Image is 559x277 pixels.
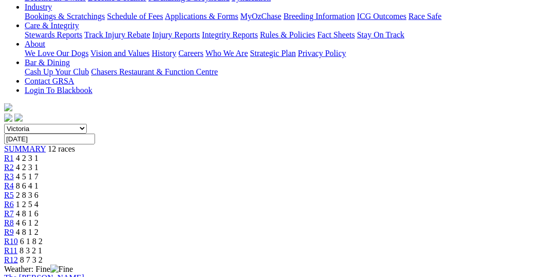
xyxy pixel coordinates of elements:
span: 1 2 5 4 [16,200,39,209]
span: 4 6 1 2 [16,218,39,227]
input: Select date [4,134,95,144]
a: Industry [25,3,52,11]
a: R4 [4,181,14,190]
a: Privacy Policy [298,49,346,58]
a: Careers [178,49,203,58]
a: We Love Our Dogs [25,49,88,58]
span: 8 3 2 1 [20,246,42,255]
div: Care & Integrity [25,30,555,40]
img: Fine [50,265,73,274]
a: Care & Integrity [25,21,79,30]
a: R12 [4,255,18,264]
div: Industry [25,12,555,21]
div: Bar & Dining [25,67,555,77]
img: twitter.svg [14,114,23,122]
a: Injury Reports [152,30,200,39]
a: R6 [4,200,14,209]
span: 8 6 4 1 [16,181,39,190]
a: R10 [4,237,18,246]
a: Stewards Reports [25,30,82,39]
div: About [25,49,555,58]
a: Track Injury Rebate [84,30,150,39]
a: Who We Are [206,49,248,58]
a: Login To Blackbook [25,86,92,95]
span: 4 8 1 6 [16,209,39,218]
a: MyOzChase [240,12,282,21]
a: Race Safe [408,12,441,21]
span: 6 1 8 2 [20,237,43,246]
a: R3 [4,172,14,181]
a: Schedule of Fees [107,12,163,21]
span: 2 8 3 6 [16,191,39,199]
a: History [152,49,176,58]
span: Weather: Fine [4,265,73,273]
span: 4 2 3 1 [16,154,39,162]
span: 4 8 1 2 [16,228,39,236]
a: R8 [4,218,14,227]
a: Strategic Plan [250,49,296,58]
a: Bar & Dining [25,58,70,67]
a: R7 [4,209,14,218]
a: Breeding Information [284,12,355,21]
span: 4 5 1 7 [16,172,39,181]
a: Integrity Reports [202,30,258,39]
a: Fact Sheets [318,30,355,39]
a: R1 [4,154,14,162]
a: R9 [4,228,14,236]
a: R5 [4,191,14,199]
span: 12 races [48,144,75,153]
span: 8 7 3 2 [20,255,43,264]
a: Vision and Values [90,49,150,58]
a: R11 [4,246,17,255]
a: Stay On Track [357,30,404,39]
a: Bookings & Scratchings [25,12,105,21]
span: 4 2 3 1 [16,163,39,172]
a: About [25,40,45,48]
a: Contact GRSA [25,77,74,85]
a: ICG Outcomes [357,12,406,21]
a: Cash Up Your Club [25,67,89,76]
a: Chasers Restaurant & Function Centre [91,67,218,76]
img: facebook.svg [4,114,12,122]
a: R2 [4,163,14,172]
a: Rules & Policies [260,30,315,39]
a: SUMMARY [4,144,46,153]
img: logo-grsa-white.png [4,103,12,112]
a: Applications & Forms [165,12,238,21]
